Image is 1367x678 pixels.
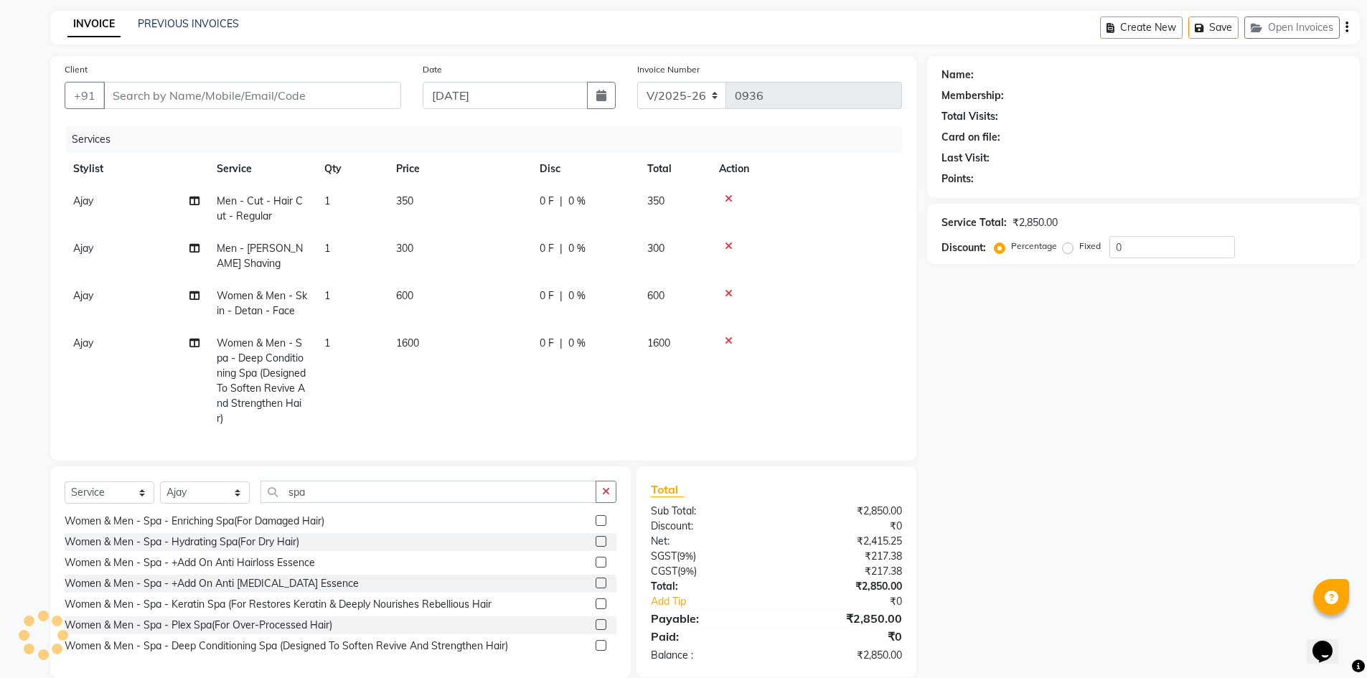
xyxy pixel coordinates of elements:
th: Price [387,153,531,185]
div: Sub Total: [640,504,776,519]
a: PREVIOUS INVOICES [138,17,239,30]
th: Action [710,153,902,185]
div: Discount: [941,240,986,255]
span: 1600 [647,336,670,349]
div: Discount: [640,519,776,534]
th: Stylist [65,153,208,185]
div: ( ) [640,564,776,579]
span: 600 [396,289,413,302]
label: Fixed [1079,240,1101,253]
div: Net: [640,534,776,549]
div: Service Total: [941,215,1007,230]
div: ₹0 [776,519,913,534]
span: 0 % [568,288,586,303]
span: 1600 [396,336,419,349]
div: Women & Men - Spa - Keratin Spa (For Restores Keratin & Deeply Nourishes Rebellious Hair [65,597,492,612]
div: Total Visits: [941,109,998,124]
span: 0 % [568,241,586,256]
span: | [560,241,563,256]
span: Ajay [73,336,93,349]
button: +91 [65,82,105,109]
span: | [560,336,563,351]
div: Women & Men - Spa - +Add On Anti Hairloss Essence [65,555,315,570]
div: Membership: [941,88,1004,103]
span: 9% [680,565,694,577]
span: Women & Men - Spa - Deep Conditioning Spa (Designed To Soften Revive And Strengthen Hair) [217,336,306,425]
div: Balance : [640,648,776,663]
span: CGST [651,565,677,578]
span: Women & Men - Skin - Detan - Face [217,289,307,317]
span: Men - Cut - Hair Cut - Regular [217,194,303,222]
th: Total [639,153,710,185]
span: Ajay [73,194,93,207]
label: Client [65,63,88,76]
span: 1 [324,289,330,302]
div: ₹2,415.25 [776,534,913,549]
span: 350 [396,194,413,207]
div: ₹217.38 [776,564,913,579]
div: Total: [640,579,776,594]
span: 600 [647,289,664,302]
span: Ajay [73,242,93,255]
label: Date [423,63,442,76]
div: Name: [941,67,974,83]
div: Women & Men - Spa - Hydrating Spa(For Dry Hair) [65,535,299,550]
input: Search by Name/Mobile/Email/Code [103,82,401,109]
div: Women & Men - Spa - +Add On Anti [MEDICAL_DATA] Essence [65,576,359,591]
th: Service [208,153,316,185]
span: | [560,288,563,303]
span: Total [651,482,684,497]
span: 1 [324,194,330,207]
span: Men - [PERSON_NAME] Shaving [217,242,303,270]
div: ₹2,850.00 [776,504,913,519]
button: Save [1188,17,1239,39]
div: ( ) [640,549,776,564]
span: 0 F [540,336,554,351]
button: Open Invoices [1244,17,1340,39]
a: Add Tip [640,594,799,609]
label: Percentage [1011,240,1057,253]
span: 0 F [540,288,554,303]
span: SGST [651,550,677,562]
span: 300 [647,242,664,255]
span: 350 [647,194,664,207]
div: Payable: [640,610,776,627]
a: INVOICE [67,11,121,37]
input: Search or Scan [260,481,596,503]
button: Create New [1100,17,1183,39]
span: 1 [324,336,330,349]
div: Women & Men - Spa - Plex Spa(For Over-Processed Hair) [65,618,332,633]
div: Last Visit: [941,151,990,166]
label: Invoice Number [637,63,700,76]
span: 9% [680,550,693,562]
div: Card on file: [941,130,1000,145]
div: ₹0 [799,594,913,609]
div: ₹2,850.00 [776,610,913,627]
iframe: chat widget [1307,621,1353,664]
span: 1 [324,242,330,255]
span: 0 F [540,194,554,209]
div: Paid: [640,628,776,645]
div: ₹217.38 [776,549,913,564]
div: Women & Men - Spa - Deep Conditioning Spa (Designed To Soften Revive And Strengthen Hair) [65,639,508,654]
span: | [560,194,563,209]
div: ₹2,850.00 [776,648,913,663]
div: ₹2,850.00 [1013,215,1058,230]
span: 0 % [568,194,586,209]
span: 300 [396,242,413,255]
div: Women & Men - Spa - Enriching Spa(For Damaged Hair) [65,514,324,529]
th: Disc [531,153,639,185]
div: Points: [941,171,974,187]
span: 0 % [568,336,586,351]
div: ₹0 [776,628,913,645]
th: Qty [316,153,387,185]
div: ₹2,850.00 [776,579,913,594]
div: Services [66,126,913,153]
span: Ajay [73,289,93,302]
span: 0 F [540,241,554,256]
